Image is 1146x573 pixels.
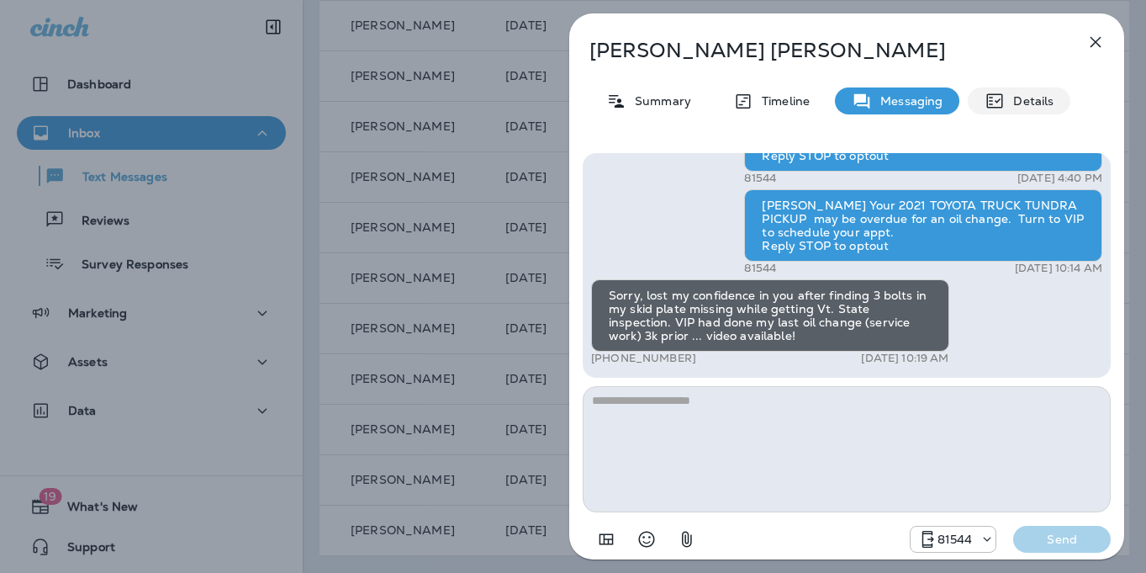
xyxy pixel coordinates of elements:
p: 81544 [744,172,776,185]
button: Add in a premade template [589,523,623,556]
p: [DATE] 4:40 PM [1017,172,1102,185]
p: Timeline [753,94,810,108]
p: [PHONE_NUMBER] [591,352,696,365]
p: [DATE] 10:19 AM [861,352,948,365]
p: [DATE] 10:14 AM [1015,262,1102,275]
p: Messaging [872,94,943,108]
p: 81544 [937,533,973,546]
p: 81544 [744,262,776,275]
p: Summary [626,94,691,108]
p: Details [1005,94,1054,108]
div: 81544 [911,529,996,549]
p: [PERSON_NAME] [PERSON_NAME] [589,39,1048,62]
div: Sorry, lost my confidence in you after finding 3 bolts in my skid plate missing while getting Vt.... [591,279,949,352]
button: Select an emoji [630,523,663,556]
div: [PERSON_NAME] Your 2021 TOYOTA TRUCK TUNDRA PICKUP may be overdue for an oil change. Turn to VIP ... [744,189,1102,262]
